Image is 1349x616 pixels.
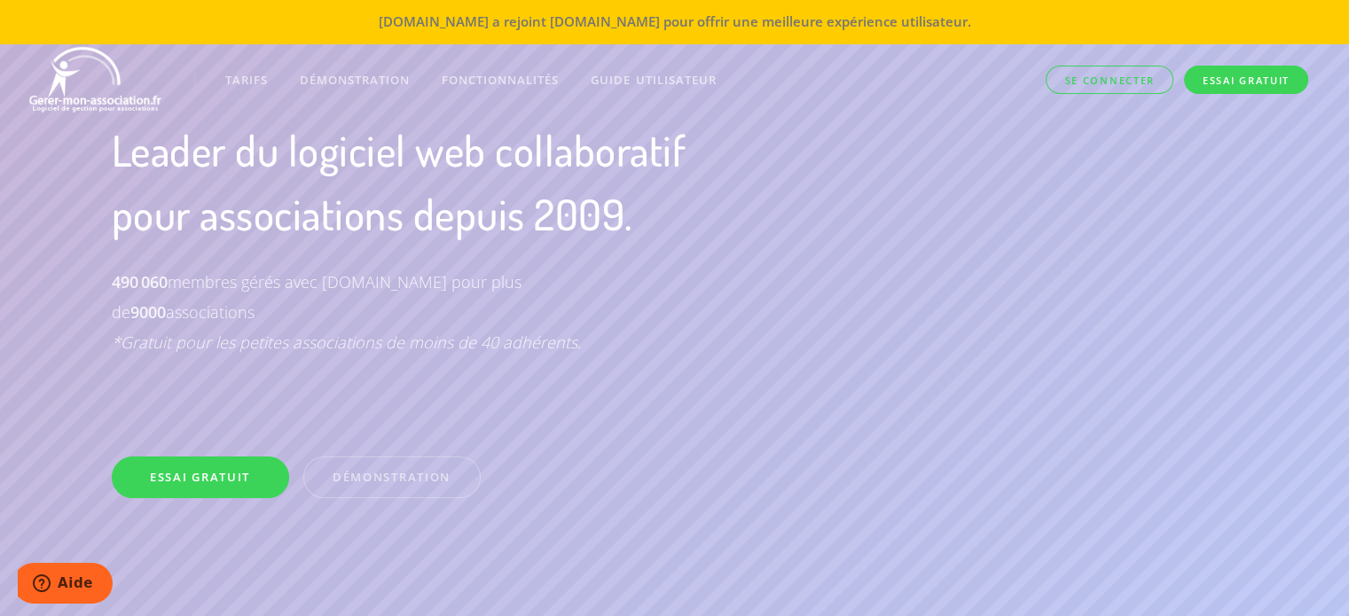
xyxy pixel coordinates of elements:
em: *Gratuit pour les petites associations de moins de 40 adhérents. [112,331,581,353]
p: membres gérés avec [DOMAIN_NAME] pour plus de associations [112,267,629,358]
a: FONCTIONNALITÉS [426,55,575,105]
a: DÉMONSTRATION [284,55,426,105]
a: Se connecter [1046,66,1173,95]
img: logo [27,44,166,115]
iframe: Ouvre un widget dans lequel vous pouvez chatter avec l’un de nos agents [18,563,113,607]
h1: Leader du logiciel web collaboratif pour associations depuis 2009. [112,118,757,246]
a: TARIFS [209,55,284,105]
a: DÉMONSTRATION [303,456,481,498]
strong: [DOMAIN_NAME] a rejoint [DOMAIN_NAME] pour offrir une meilleure expérience utilisateur. [379,12,971,30]
a: Essai gratuit [1184,66,1308,95]
strong: 490 060 [112,271,168,292]
a: ESSAI GRATUIT [112,456,289,498]
strong: 9000 [130,301,166,323]
a: Guide utilisateur [575,55,733,105]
